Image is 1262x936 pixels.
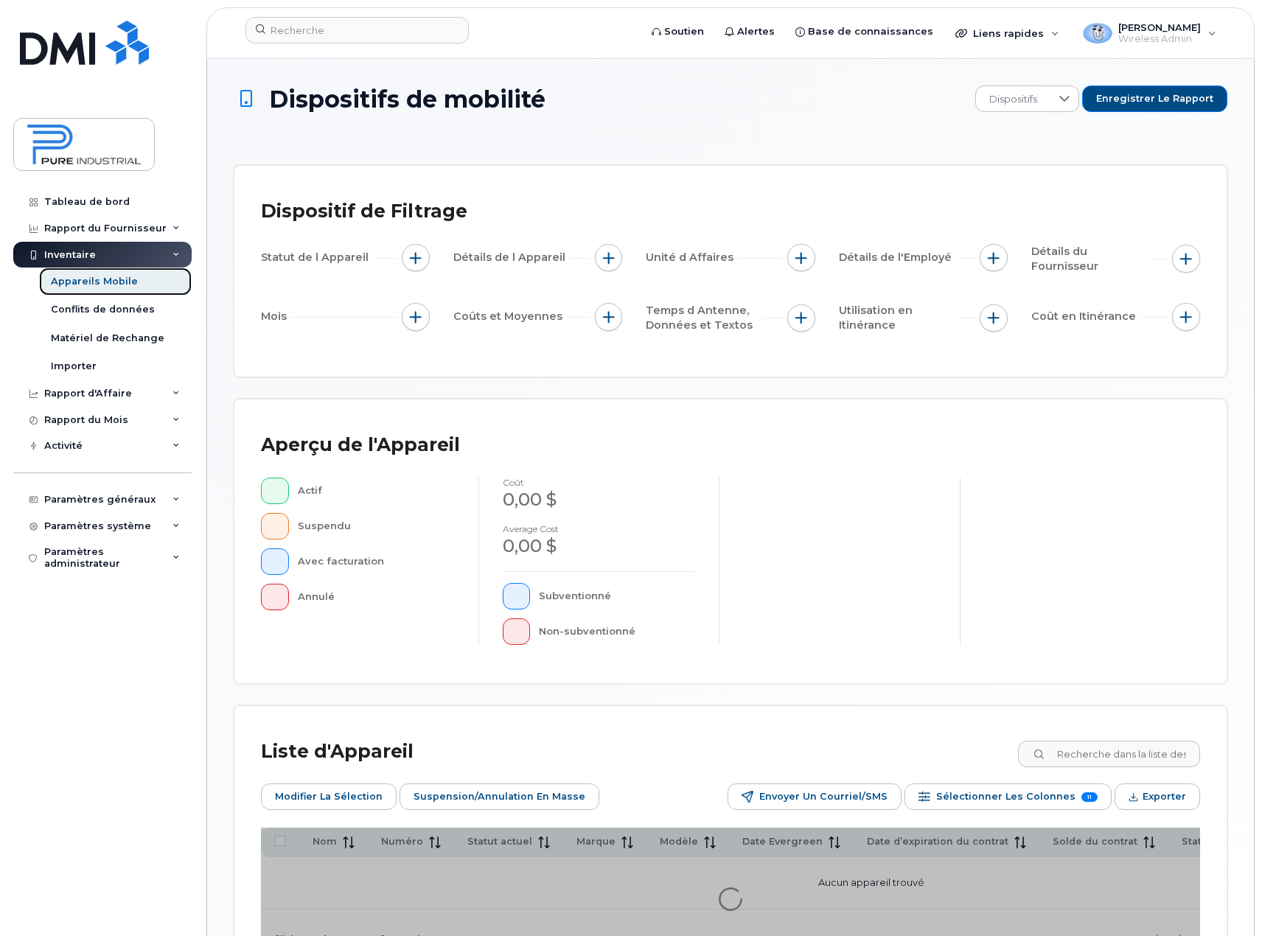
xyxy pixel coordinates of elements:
div: Subventionné [539,583,695,610]
span: Unité d Affaires [646,250,738,265]
span: Enregistrer le rapport [1096,92,1213,105]
span: Statut de l Appareil [261,250,373,265]
div: Actif [298,478,455,504]
h4: coût [503,478,696,487]
span: Temps d Antenne, Données et Textos [646,303,764,333]
div: Non-subventionné [539,618,695,645]
span: Utilisation en Itinérance [839,303,957,333]
span: Sélectionner les colonnes [936,786,1076,808]
span: Mois [261,309,291,324]
span: Coût en Itinérance [1031,309,1140,324]
span: Détails de l Appareil [453,250,570,265]
h4: Average cost [503,524,696,534]
span: Exporter [1143,786,1186,808]
span: Dispositifs [976,86,1050,113]
span: Envoyer un courriel/SMS [759,786,888,808]
input: Recherche dans la liste des appareils ... [1018,741,1200,767]
button: Envoyer un courriel/SMS [728,783,902,810]
div: Aperçu de l'Appareil [261,426,460,464]
div: Liste d'Appareil [261,733,414,771]
span: Dispositifs de mobilité [269,86,545,112]
div: 0,00 $ [503,534,696,559]
button: Sélectionner les colonnes 11 [904,783,1112,810]
button: Exporter [1115,783,1200,810]
span: Détails de l'Employé [839,250,956,265]
button: Suspension/Annulation en masse [400,783,599,810]
div: Avec facturation [298,548,455,575]
span: Coûts et Moyennes [453,309,567,324]
div: Dispositif de Filtrage [261,192,467,231]
span: Suspension/Annulation en masse [414,786,585,808]
span: Modifier la sélection [275,786,383,808]
div: 0,00 $ [503,487,696,512]
div: Suspendu [298,513,455,539]
span: 11 [1081,792,1098,802]
div: Annulé [298,584,455,610]
button: Enregistrer le rapport [1082,85,1227,112]
span: Détails du Fournisseur [1031,244,1149,274]
button: Modifier la sélection [261,783,397,810]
